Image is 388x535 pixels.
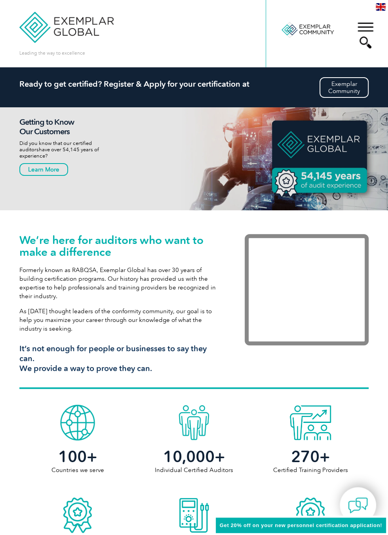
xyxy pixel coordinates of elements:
[220,522,382,528] span: Get 20% off on your new personnel certification application!
[245,234,369,345] iframe: Exemplar Global: Working together to make a difference
[252,450,369,463] h2: +
[19,266,221,301] p: Formerly known as RABQSA, Exemplar Global has over 30 years of building certification programs. O...
[19,450,136,463] h2: +
[136,466,252,482] p: Individual Certified Auditors
[136,450,252,463] h2: +
[348,495,368,515] img: contact-chat.png
[19,49,85,57] p: Leading the way to excellence
[19,307,221,333] p: As [DATE] thought leaders of the conformity community, our goal is to help you maximize your care...
[19,466,136,482] p: Countries we serve
[19,234,221,258] h1: We’re here for auditors who want to make a difference
[320,77,369,98] a: ExemplarCommunity
[58,447,86,466] span: 100
[19,79,369,89] h2: Ready to get certified? Register & Apply for your certification at
[19,140,124,159] p: Did you know that our certified auditors have over 54,145 years of experience?
[19,344,221,373] h3: It’s not enough for people or businesses to say they can. We provide a way to prove they can.
[163,447,214,466] span: 10,000
[252,466,369,482] p: Certified Training Providers
[19,163,68,176] a: Learn More
[291,447,319,466] span: 270
[376,3,386,11] img: en
[19,117,124,136] h2: Getting to Know Our Customers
